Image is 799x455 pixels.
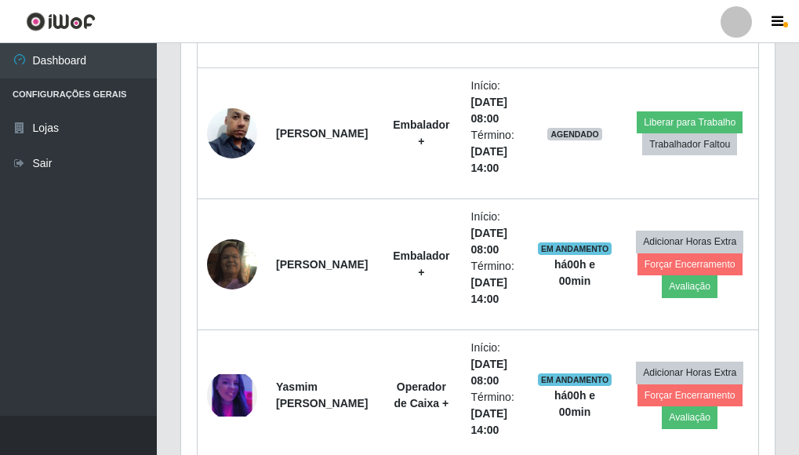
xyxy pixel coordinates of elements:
[276,380,368,409] strong: Yasmim [PERSON_NAME]
[394,380,449,409] strong: Operador de Caixa +
[26,12,96,31] img: CoreUI Logo
[471,209,519,258] li: Início:
[637,253,743,275] button: Forçar Encerramento
[276,127,368,140] strong: [PERSON_NAME]
[636,362,743,384] button: Adicionar Horas Extra
[207,220,257,309] img: 1742916176558.jpeg
[207,374,257,417] img: 1704253310544.jpeg
[637,384,743,406] button: Forçar Encerramento
[471,78,519,127] li: Início:
[554,389,595,418] strong: há 00 h e 00 min
[471,145,507,174] time: [DATE] 14:00
[471,96,507,125] time: [DATE] 08:00
[642,133,737,155] button: Trabalhador Faltou
[471,340,519,389] li: Início:
[471,407,507,436] time: [DATE] 14:00
[471,358,507,387] time: [DATE] 08:00
[393,249,449,278] strong: Embalador +
[471,276,507,305] time: [DATE] 14:00
[538,373,612,386] span: EM ANDAMENTO
[554,258,595,287] strong: há 00 h e 00 min
[538,242,612,255] span: EM ANDAMENTO
[662,275,717,297] button: Avaliação
[393,118,449,147] strong: Embalador +
[471,227,507,256] time: [DATE] 08:00
[471,127,519,177] li: Término:
[207,89,257,178] img: 1740359747198.jpeg
[276,258,368,271] strong: [PERSON_NAME]
[547,128,602,140] span: AGENDADO
[637,111,743,133] button: Liberar para Trabalho
[662,406,717,428] button: Avaliação
[636,231,743,253] button: Adicionar Horas Extra
[471,389,519,439] li: Término:
[471,258,519,308] li: Término:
